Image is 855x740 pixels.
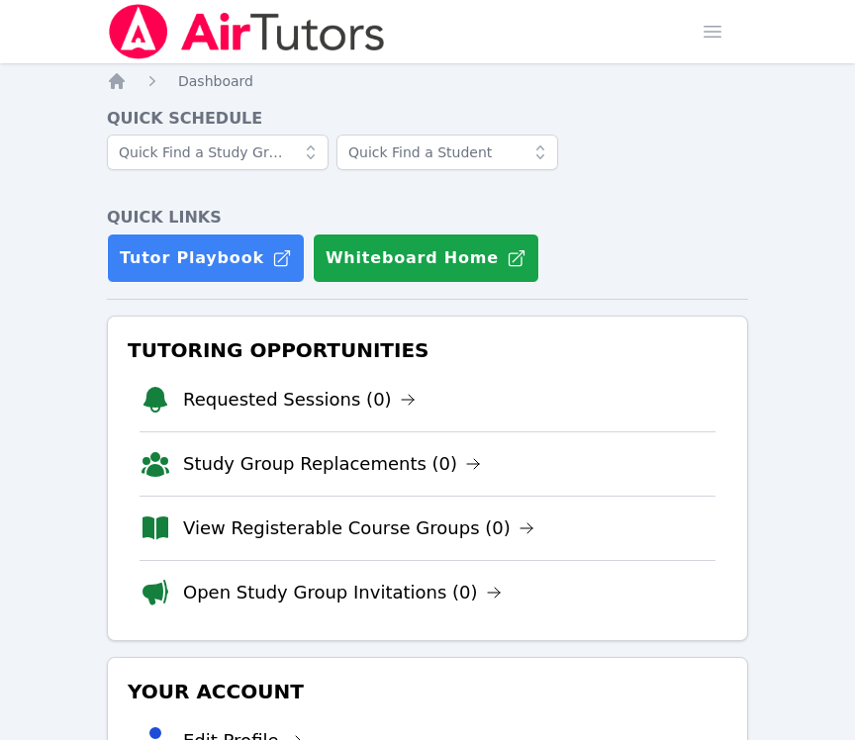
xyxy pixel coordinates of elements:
a: View Registerable Course Groups (0) [183,514,534,542]
input: Quick Find a Study Group [107,135,329,170]
a: Open Study Group Invitations (0) [183,579,502,606]
input: Quick Find a Student [336,135,558,170]
h4: Quick Links [107,206,748,230]
a: Tutor Playbook [107,233,305,283]
a: Requested Sessions (0) [183,386,416,414]
img: Air Tutors [107,4,387,59]
button: Whiteboard Home [313,233,539,283]
a: Dashboard [178,71,253,91]
h3: Tutoring Opportunities [124,332,731,368]
h4: Quick Schedule [107,107,748,131]
h3: Your Account [124,674,731,709]
span: Dashboard [178,73,253,89]
a: Study Group Replacements (0) [183,450,481,478]
nav: Breadcrumb [107,71,748,91]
